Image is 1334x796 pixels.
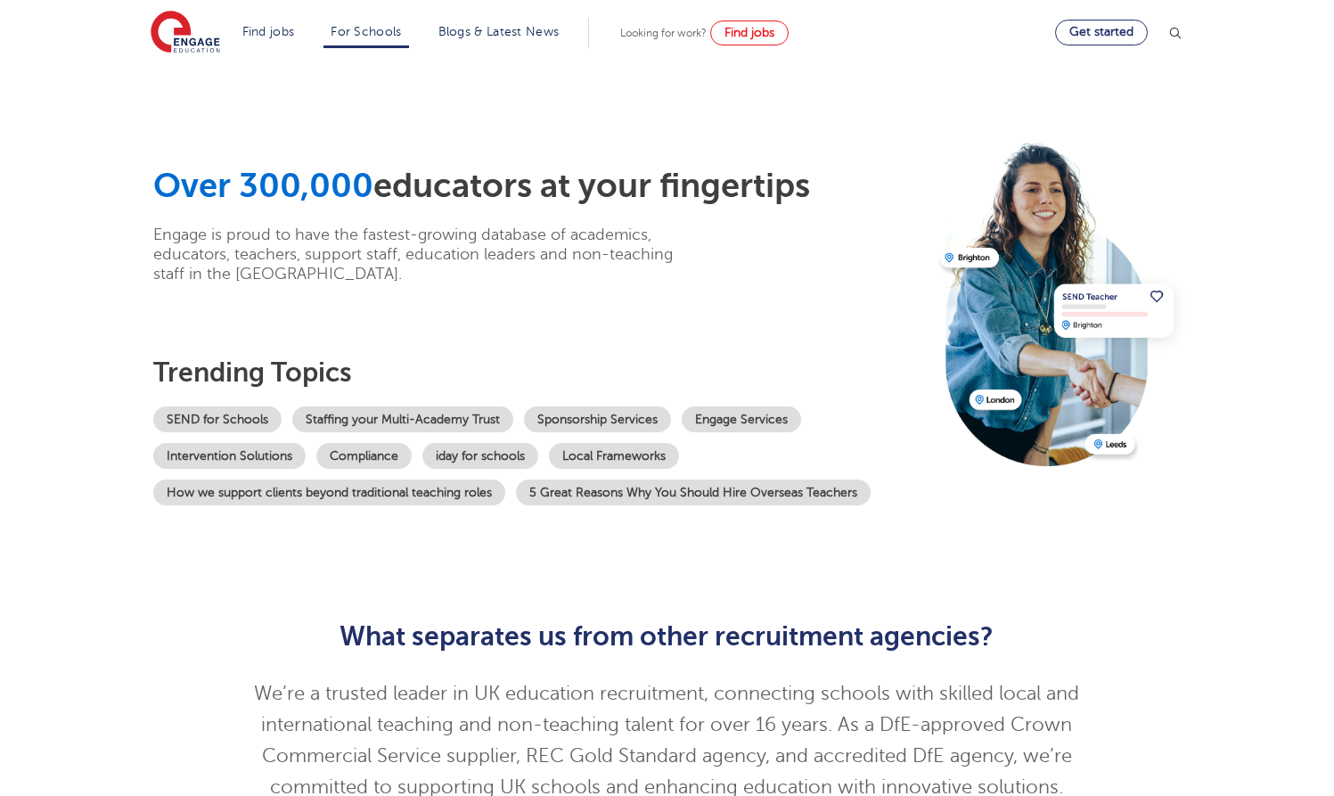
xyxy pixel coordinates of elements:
img: Engage Education [151,11,220,55]
a: Find jobs [710,21,789,45]
a: Compliance [316,443,412,469]
h3: Trending topics [153,357,927,389]
a: Intervention Solutions [153,443,306,469]
a: Engage Services [682,406,801,432]
a: iday for schools [422,443,538,469]
h2: What separates us from other recruitment agencies? [230,621,1104,652]
p: Engage is proud to have the fastest-growing database of academics, educators, teachers, support s... [153,225,701,283]
a: Get started [1055,20,1148,45]
a: 5 Great Reasons Why You Should Hire Overseas Teachers [516,480,871,505]
a: Sponsorship Services [524,406,671,432]
a: SEND for Schools [153,406,282,432]
span: Looking for work? [620,27,707,39]
span: Over 300,000 [153,167,373,205]
a: How we support clients beyond traditional teaching roles [153,480,505,505]
a: Blogs & Latest News [438,25,560,38]
a: For Schools [331,25,401,38]
span: Find jobs [724,26,774,39]
a: Find jobs [242,25,295,38]
h1: educators at your fingertips [153,166,927,207]
a: Staffing your Multi-Academy Trust [292,406,513,432]
a: Local Frameworks [549,443,679,469]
